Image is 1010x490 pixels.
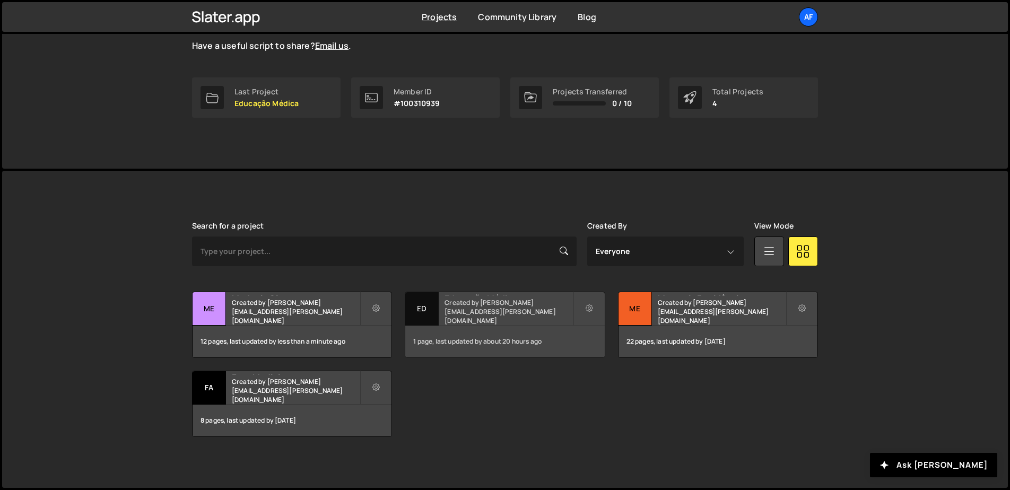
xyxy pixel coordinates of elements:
button: Ask [PERSON_NAME] [870,453,997,477]
span: 0 / 10 [612,99,632,108]
div: 22 pages, last updated by [DATE] [619,326,817,357]
a: Me Medcel - Site Created by [PERSON_NAME][EMAIL_ADDRESS][PERSON_NAME][DOMAIN_NAME] 12 pages, last... [192,292,392,358]
small: Created by [PERSON_NAME][EMAIL_ADDRESS][PERSON_NAME][DOMAIN_NAME] [232,298,360,325]
div: Last Project [234,87,299,96]
div: Me [193,292,226,326]
div: Fa [193,371,226,405]
div: 1 page, last updated by about 20 hours ago [405,326,604,357]
div: Me [619,292,652,326]
label: View Mode [754,222,794,230]
h2: Mentoria Residência [658,292,786,295]
div: Total Projects [712,87,763,96]
p: 4 [712,99,763,108]
small: Created by [PERSON_NAME][EMAIL_ADDRESS][PERSON_NAME][DOMAIN_NAME] [658,298,786,325]
a: Ed Educação Médica Created by [PERSON_NAME][EMAIL_ADDRESS][PERSON_NAME][DOMAIN_NAME] 1 page, last... [405,292,605,358]
p: #100310939 [394,99,440,108]
label: Created By [587,222,628,230]
label: Search for a project [192,222,264,230]
a: Last Project Educação Médica [192,77,341,118]
div: Member ID [394,87,440,96]
h2: Medcel - Site [232,292,360,295]
p: Educação Médica [234,99,299,108]
small: Created by [PERSON_NAME][EMAIL_ADDRESS][PERSON_NAME][DOMAIN_NAME] [232,377,360,404]
div: Ed [405,292,439,326]
small: Created by [PERSON_NAME][EMAIL_ADDRESS][PERSON_NAME][DOMAIN_NAME] [445,298,572,325]
h2: Educação Médica [445,292,572,295]
div: Projects Transferred [553,87,632,96]
div: 8 pages, last updated by [DATE] [193,405,391,436]
h2: Faça Medicina [232,371,360,374]
a: Fa Faça Medicina Created by [PERSON_NAME][EMAIL_ADDRESS][PERSON_NAME][DOMAIN_NAME] 8 pages, last ... [192,371,392,437]
a: Me Mentoria Residência Created by [PERSON_NAME][EMAIL_ADDRESS][PERSON_NAME][DOMAIN_NAME] 22 pages... [618,292,818,358]
div: 12 pages, last updated by less than a minute ago [193,326,391,357]
a: Email us [315,40,349,51]
a: Af [799,7,818,27]
input: Type your project... [192,237,577,266]
a: Projects [422,11,457,23]
a: Blog [578,11,596,23]
a: Community Library [478,11,556,23]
